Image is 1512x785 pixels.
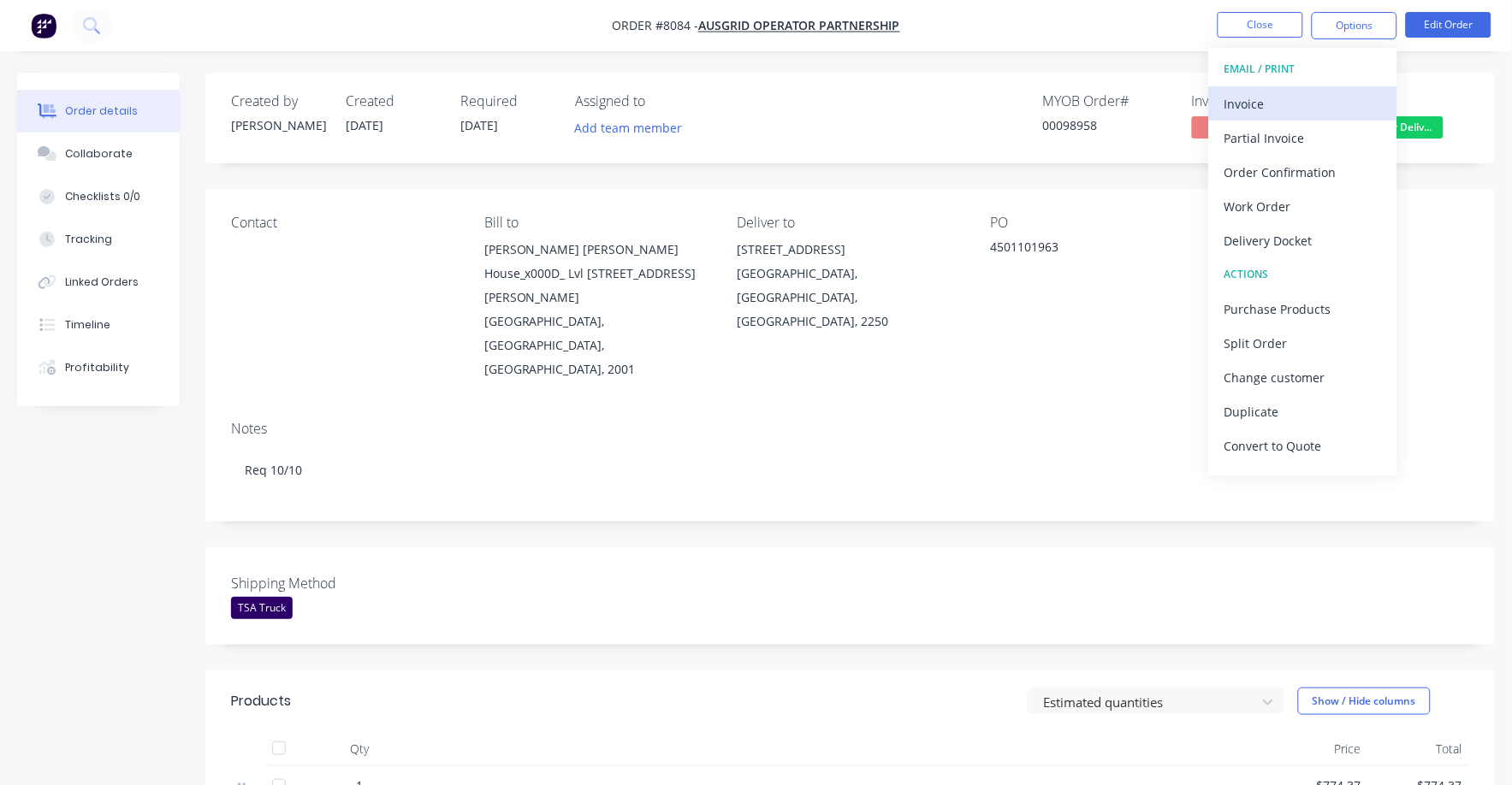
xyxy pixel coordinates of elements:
[575,93,746,109] div: Assigned to
[460,117,498,133] span: [DATE]
[738,238,964,333] div: [STREET_ADDRESS][GEOGRAPHIC_DATA], [GEOGRAPHIC_DATA], [GEOGRAPHIC_DATA], 2250
[566,116,691,139] button: Add team member
[738,238,964,262] div: [STREET_ADDRESS]
[484,238,710,381] div: [PERSON_NAME] [PERSON_NAME] House_x000D_ Lvl [STREET_ADDRESS][PERSON_NAME][GEOGRAPHIC_DATA], [GEO...
[990,215,1216,231] div: PO
[1218,12,1303,38] button: Close
[17,346,180,389] button: Profitability
[575,116,691,139] button: Add team member
[346,93,440,109] div: Created
[1406,12,1491,38] button: Edit Order
[1224,331,1382,356] div: Split Order
[65,317,110,333] div: Timeline
[1224,91,1382,116] div: Invoice
[17,175,180,218] button: Checklists 0/0
[1266,732,1368,766] div: Price
[1298,688,1431,715] button: Show / Hide columns
[1224,58,1382,80] div: EMAIL / PRINT
[612,18,698,34] span: Order #8084 -
[308,732,411,766] div: Qty
[231,116,325,134] div: [PERSON_NAME]
[1341,93,1469,109] div: Status
[738,262,964,333] div: [GEOGRAPHIC_DATA], [GEOGRAPHIC_DATA], [GEOGRAPHIC_DATA], 2250
[231,691,291,711] div: Products
[698,18,900,34] a: Ausgrid Operator Partnership
[17,90,180,133] button: Order details
[17,133,180,175] button: Collaborate
[1224,365,1382,390] div: Change customer
[65,189,140,204] div: Checklists 0/0
[17,261,180,304] button: Linked Orders
[346,117,383,133] span: [DATE]
[1224,228,1382,253] div: Delivery Docket
[231,421,1469,437] div: Notes
[65,360,129,375] div: Profitability
[990,238,1204,262] div: 4501101963
[460,93,554,109] div: Required
[1224,194,1382,219] div: Work Order
[65,103,138,119] div: Order details
[17,218,180,261] button: Tracking
[1224,399,1382,424] div: Duplicate
[65,274,139,290] div: Linked Orders
[231,597,293,619] div: TSA Truck
[231,93,325,109] div: Created by
[484,238,710,310] div: [PERSON_NAME] [PERSON_NAME] House_x000D_ Lvl [STREET_ADDRESS][PERSON_NAME]
[1224,434,1382,458] div: Convert to Quote
[231,444,1469,496] div: Req 10/10
[1224,263,1382,286] div: ACTIONS
[1312,12,1397,39] button: Options
[1043,93,1171,109] div: MYOB Order #
[65,146,133,162] div: Collaborate
[1224,126,1382,151] div: Partial Invoice
[484,310,710,381] div: [GEOGRAPHIC_DATA], [GEOGRAPHIC_DATA], [GEOGRAPHIC_DATA], 2001
[1224,160,1382,185] div: Order Confirmation
[1368,732,1470,766] div: Total
[1224,297,1382,322] div: Purchase Products
[31,13,56,38] img: Factory
[231,573,445,593] label: Shipping Method
[231,215,457,231] div: Contact
[738,215,964,231] div: Deliver to
[1043,116,1171,134] div: 00098958
[1192,93,1320,109] div: Invoiced
[17,304,180,346] button: Timeline
[1224,468,1382,493] div: Archive
[484,215,710,231] div: Bill to
[65,232,112,247] div: Tracking
[1192,116,1295,138] span: No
